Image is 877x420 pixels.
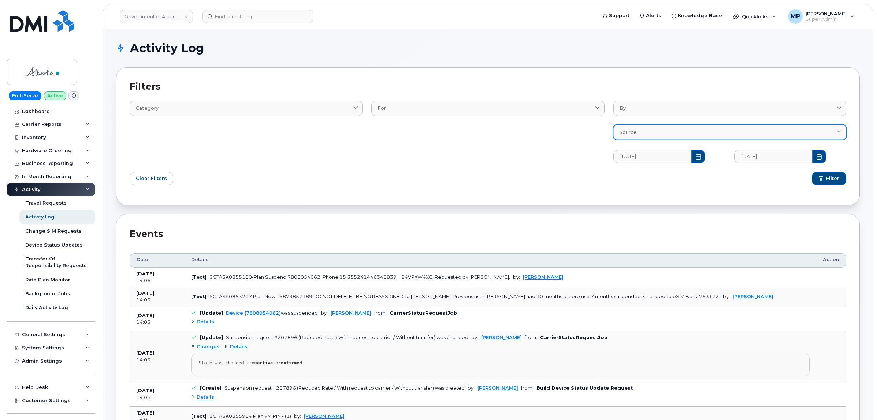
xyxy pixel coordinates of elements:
h2: Filters [130,81,846,92]
div: Suspension request #207896 (Reduced Rate / With request to carrier / Without transfer) was changed [226,335,468,340]
div: SCTASK0853207 Plan New - 5873857189 DO NOT DELETE - BEING REASSIGNED to [PERSON_NAME]. Previous u... [209,294,720,299]
span: By [620,105,626,112]
a: By [613,101,846,116]
span: Date [137,256,148,263]
input: MM/DD/YYYY [734,150,812,163]
a: Device (7808054062) [226,310,281,316]
th: Action [816,253,846,268]
b: [DATE] [136,350,155,356]
b: [DATE] [136,271,155,277]
b: Build Device Status Update Request [536,385,633,391]
b: [Text] [191,413,207,419]
div: SCTASK0855100-Plan Suspend 7808054062 iPhone 15 355241446340839 H94VPXW4XC. Requested by [PERSON_... [209,274,510,280]
span: Clear Filters [136,175,167,182]
input: MM/DD/YYYY [613,150,691,163]
a: [PERSON_NAME] [304,413,345,419]
span: Filter [826,175,839,182]
span: Details [230,344,248,350]
div: 14:05 [136,319,178,326]
span: Details [197,319,214,326]
b: [DATE] [136,388,155,393]
div: 14:04 [136,394,178,401]
strong: confirmed [278,360,302,365]
a: Source [613,125,846,140]
div: 14:05 [136,357,178,363]
b: CarrierStatusRequestJob [540,335,607,340]
span: by: [468,385,475,391]
button: Filter [812,172,846,185]
b: [Create] [200,385,222,391]
span: Details [191,256,209,263]
span: from: [521,385,534,391]
b: CarrierStatusRequestJob [390,310,457,316]
span: For [378,105,386,112]
span: Category [136,105,159,112]
a: For [371,101,604,116]
button: Clear Filters [130,172,173,185]
span: Activity Log [130,43,204,54]
span: by: [723,294,730,299]
a: [PERSON_NAME] [331,310,371,316]
span: Details [197,394,214,401]
a: [PERSON_NAME] [477,385,518,391]
div: Suspension request #207896 (Reduced Rate / With request to carrier / Without transfer) was created [224,385,465,391]
span: by: [294,413,301,419]
div: was suspended [226,310,318,316]
b: [DATE] [136,290,155,296]
strong: active [257,360,273,365]
span: Source [620,129,637,136]
b: [DATE] [136,313,155,318]
div: 14:06 [136,277,178,284]
span: from: [525,335,537,340]
div: 14:05 [136,297,178,303]
span: by: [513,274,520,280]
a: Category [130,101,363,116]
b: [Text] [191,294,207,299]
span: by: [321,310,328,316]
button: Choose Date [812,150,826,163]
div: Events [130,228,846,241]
span: Changes [197,344,220,350]
a: [PERSON_NAME] [523,274,564,280]
div: SCTASK0855984 Plan VM PIN - (1) [209,413,291,419]
span: from: [374,310,387,316]
b: [Update] [200,310,223,316]
b: [DATE] [136,410,155,416]
div: State was changed from to [199,360,802,366]
b: [Update] [200,335,223,340]
b: [Text] [191,274,207,280]
button: Choose Date [691,150,705,163]
a: [PERSON_NAME] [481,335,522,340]
span: by: [471,335,478,340]
a: [PERSON_NAME] [733,294,773,299]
